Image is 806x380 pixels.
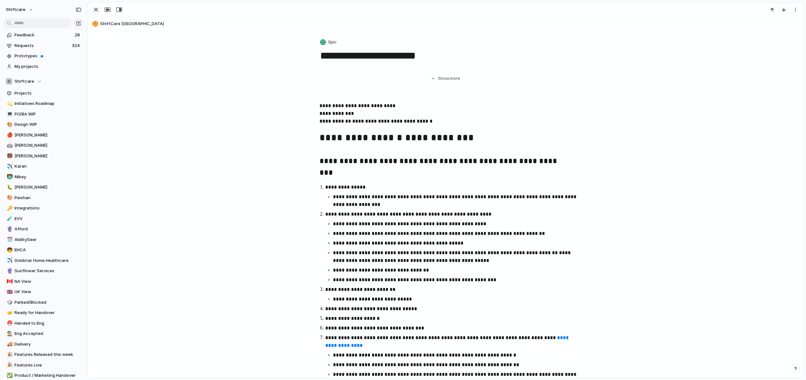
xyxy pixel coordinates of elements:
a: 👨‍💻Mikey [3,172,84,182]
a: 🎲Parked/Blocked [3,298,84,307]
span: Delivery [14,341,81,348]
span: UK View [14,289,81,295]
a: 👨‍🏭Eng Accepted [3,329,84,338]
a: 🎉Features Released this week [3,350,84,359]
div: 🇨🇦 [7,278,11,285]
button: ✈️ [6,163,12,170]
span: Features Released this week [14,351,81,358]
span: Projects [14,90,81,97]
button: ShiftCare [GEOGRAPHIC_DATA] [90,19,801,29]
span: Afford [14,226,81,232]
button: Epic [319,38,339,47]
a: 🇨🇦NA View [3,277,84,286]
span: Eng Accepted [14,330,81,337]
button: 💻 [6,111,12,117]
span: Requests [14,42,70,49]
button: 🤝 [6,310,12,316]
div: ⛑️ [7,320,11,327]
button: 🇬🇧 [6,289,12,295]
span: Sunflower Services [14,268,81,274]
span: Parked/Blocked [14,299,81,306]
span: [PERSON_NAME] [14,142,81,149]
div: 🔮 [7,226,11,233]
a: 🗓️AbilitySeer [3,235,84,245]
span: EVV [14,216,81,222]
span: ShiftCare [GEOGRAPHIC_DATA] [100,21,801,27]
button: 👨‍💻 [6,174,12,180]
span: Design WIP [14,121,81,128]
div: 🧒 [7,246,11,254]
span: shiftcare [6,6,25,13]
button: 🧒 [6,247,12,253]
a: 🧪EVV [3,214,84,224]
button: 🐛 [6,184,12,190]
div: 🔑Integrations [3,203,84,213]
div: 🐛[PERSON_NAME] [3,182,84,192]
a: Feedback28 [3,30,84,40]
a: Prototypes [3,51,84,61]
span: Prototypes [14,53,81,59]
div: ⛑️Handed to Eng. [3,319,84,328]
button: ✅ [6,372,12,379]
div: 💻 [7,110,11,118]
button: 🎨 [6,121,12,128]
div: 🎉 [7,361,11,369]
div: 🎨Peishan [3,193,84,203]
button: 🎉 [6,351,12,358]
a: ✈️Karan [3,162,84,171]
div: 🐻 [7,152,11,160]
button: 🔮 [6,226,12,232]
button: 🍎 [6,132,12,138]
div: 🎲 [7,299,11,306]
a: 🇬🇧UK View [3,287,84,297]
span: [PERSON_NAME] [14,184,81,190]
div: 💫 [7,100,11,107]
span: My projects [14,63,81,70]
span: [PERSON_NAME] [14,153,81,159]
a: 🧒EHCA [3,245,84,255]
div: 🎨 [7,121,11,128]
span: more [450,75,460,82]
span: Karan [14,163,81,170]
button: 💫 [6,100,12,107]
span: Feedback [14,32,73,38]
div: 🎉Features Live [3,360,84,370]
button: 🎉 [6,362,12,368]
div: 🚚 [7,340,11,348]
span: Ready for Handover [14,310,81,316]
button: 🔑 [6,205,12,211]
button: ✈️ [6,257,12,264]
a: 🤖[PERSON_NAME] [3,141,84,150]
div: 🤖 [7,142,11,149]
div: 🎉 [7,351,11,358]
div: 🗓️ [7,236,11,243]
div: 💻PO/BA WIP [3,109,84,119]
a: 💫Initiatives Roadmap [3,99,84,108]
div: ✅ [7,372,11,379]
button: Showmore [319,73,572,84]
div: 🤝 [7,309,11,317]
button: Shiftcare [3,77,84,86]
a: 🎨Design WIP [3,120,84,129]
span: Peishan [14,195,81,201]
a: 🍎[PERSON_NAME] [3,130,84,140]
span: PO/BA WIP [14,111,81,117]
a: 🔮Sunflower Services [3,266,84,276]
button: 🤖 [6,142,12,149]
span: Integrations [14,205,81,211]
span: AbilitySeer [14,236,81,243]
div: 🐛 [7,184,11,191]
a: 🤝Ready for Handover [3,308,84,318]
